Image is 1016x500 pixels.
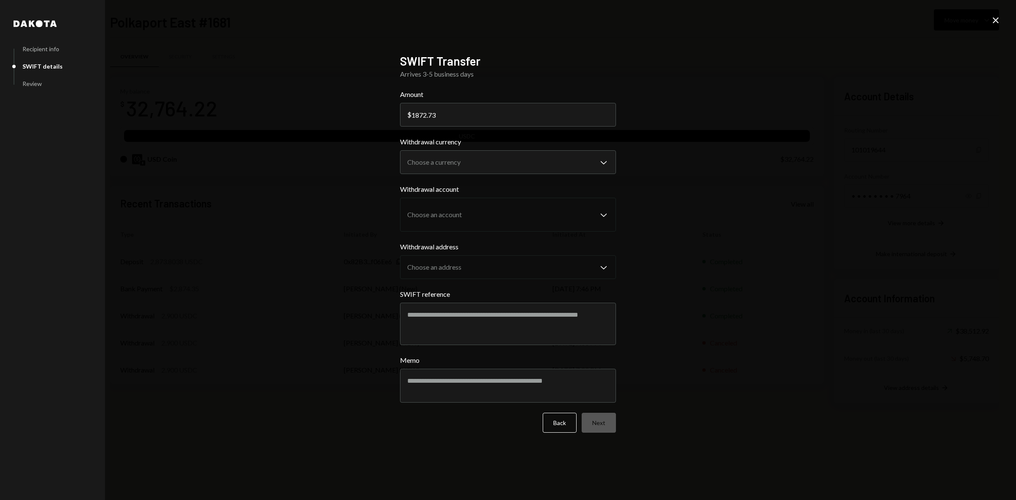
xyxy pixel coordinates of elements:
[400,69,616,79] div: Arrives 3-5 business days
[22,63,63,70] div: SWIFT details
[22,45,59,52] div: Recipient info
[400,184,616,194] label: Withdrawal account
[400,103,616,127] input: 0.00
[400,255,616,279] button: Withdrawal address
[400,89,616,99] label: Amount
[400,137,616,147] label: Withdrawal currency
[400,355,616,365] label: Memo
[400,198,616,232] button: Withdrawal account
[543,413,577,433] button: Back
[400,242,616,252] label: Withdrawal address
[400,289,616,299] label: SWIFT reference
[400,150,616,174] button: Withdrawal currency
[22,80,42,87] div: Review
[407,110,411,119] div: $
[400,53,616,69] h2: SWIFT Transfer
